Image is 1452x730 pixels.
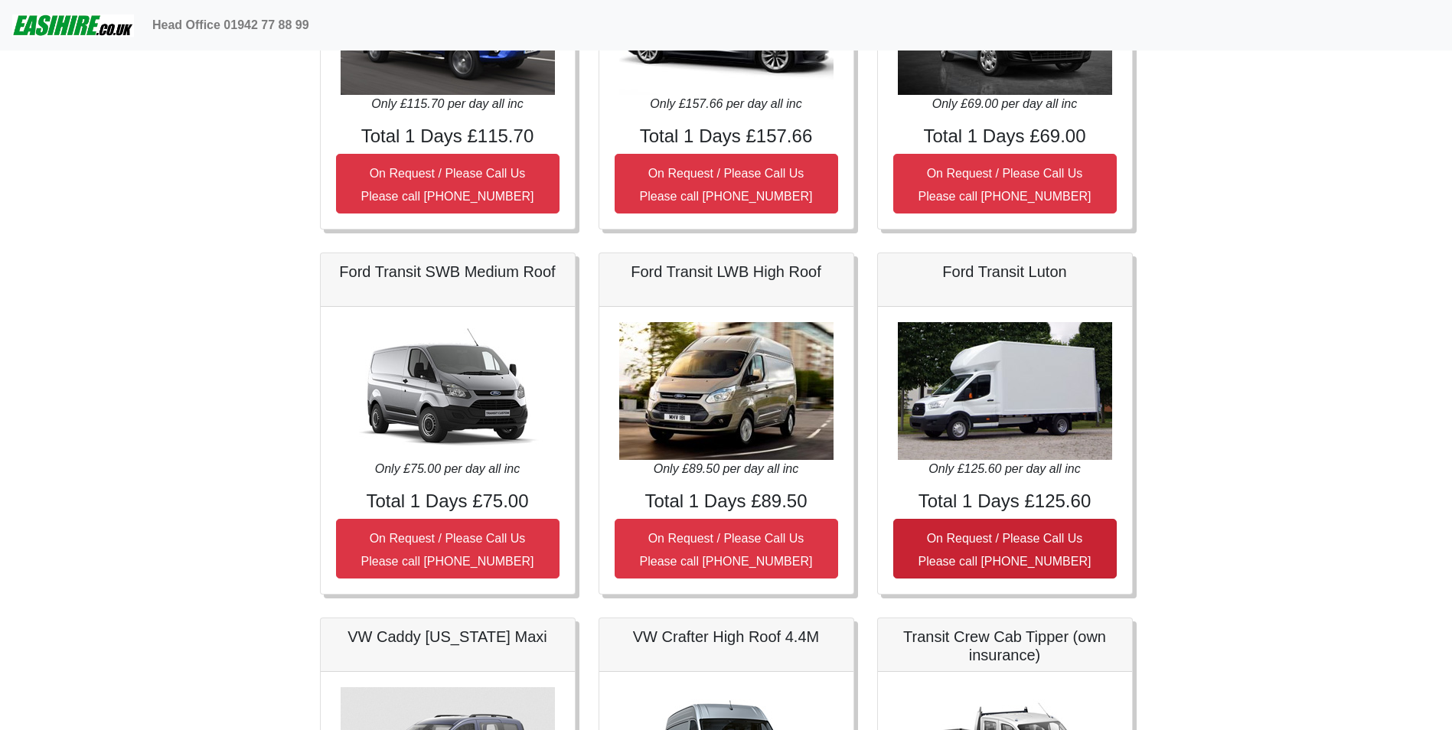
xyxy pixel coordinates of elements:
img: easihire_logo_small.png [12,10,134,41]
h4: Total 1 Days £157.66 [615,125,838,148]
h5: Ford Transit LWB High Roof [615,262,838,281]
i: Only £89.50 per day all inc [654,462,798,475]
button: On Request / Please Call UsPlease call [PHONE_NUMBER] [893,519,1117,578]
button: On Request / Please Call UsPlease call [PHONE_NUMBER] [615,154,838,213]
h5: Ford Transit Luton [893,262,1117,281]
h5: VW Caddy [US_STATE] Maxi [336,627,560,646]
h5: VW Crafter High Roof 4.4M [615,627,838,646]
small: On Request / Please Call Us Please call [PHONE_NUMBER] [361,167,534,203]
img: Ford Transit Luton [898,322,1112,460]
small: On Request / Please Call Us Please call [PHONE_NUMBER] [640,532,813,568]
h4: Total 1 Days £115.70 [336,125,560,148]
h5: Transit Crew Cab Tipper (own insurance) [893,627,1117,664]
img: Ford Transit SWB Medium Roof [341,322,555,460]
i: Only £69.00 per day all inc [932,97,1077,110]
button: On Request / Please Call UsPlease call [PHONE_NUMBER] [336,154,560,213]
h4: Total 1 Days £125.60 [893,490,1117,513]
b: Head Office 01942 77 88 99 [152,18,309,31]
h4: Total 1 Days £75.00 [336,490,560,513]
a: Head Office 01942 77 88 99 [146,10,315,41]
i: Only £125.60 per day all inc [928,462,1080,475]
i: Only £157.66 per day all inc [650,97,801,110]
h5: Ford Transit SWB Medium Roof [336,262,560,281]
button: On Request / Please Call UsPlease call [PHONE_NUMBER] [336,519,560,578]
h4: Total 1 Days £89.50 [615,490,838,513]
button: On Request / Please Call UsPlease call [PHONE_NUMBER] [893,154,1117,213]
i: Only £75.00 per day all inc [375,462,520,475]
h4: Total 1 Days £69.00 [893,125,1117,148]
i: Only £115.70 per day all inc [371,97,523,110]
small: On Request / Please Call Us Please call [PHONE_NUMBER] [919,532,1091,568]
small: On Request / Please Call Us Please call [PHONE_NUMBER] [640,167,813,203]
button: On Request / Please Call UsPlease call [PHONE_NUMBER] [615,519,838,578]
small: On Request / Please Call Us Please call [PHONE_NUMBER] [919,167,1091,203]
img: Ford Transit LWB High Roof [619,322,834,460]
small: On Request / Please Call Us Please call [PHONE_NUMBER] [361,532,534,568]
